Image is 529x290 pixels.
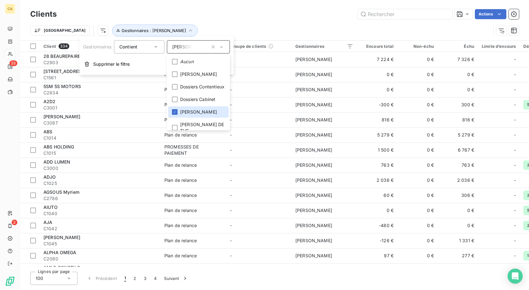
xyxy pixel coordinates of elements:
[357,112,397,127] td: 816 €
[514,207,516,214] span: -
[164,222,197,229] div: Plan de relance
[438,127,478,142] td: 5 279 €
[295,177,332,183] span: [PERSON_NAME]
[438,112,478,127] td: 816 €
[5,276,15,286] img: Logo LeanPay
[230,177,232,183] span: -
[43,174,56,180] span: ADJO
[230,223,232,228] span: -
[43,69,122,74] span: [STREET_ADDRESS][PERSON_NAME]
[295,147,332,153] span: [PERSON_NAME]
[514,132,516,138] span: -
[43,250,77,255] span: ALPHA OMEGA
[295,57,332,62] span: [PERSON_NAME]
[43,129,52,134] span: ABS
[230,102,232,107] span: -
[43,135,157,141] span: C1014
[514,71,516,78] span: -
[43,241,157,247] span: C1045
[43,265,80,270] span: AMLS CONSEILS
[230,87,232,92] span: -
[295,253,332,258] span: [PERSON_NAME]
[514,56,516,63] span: -
[438,173,478,188] td: 2 036 €
[180,84,225,90] span: Dossiers Contentieux
[438,188,478,203] td: 306 €
[295,72,332,77] span: [PERSON_NAME]
[230,238,232,243] span: -
[43,180,157,187] span: C1025
[357,82,397,97] td: 0 €
[230,117,232,122] span: -
[164,144,222,156] div: PROMESSES DE PAIEMENT
[438,142,478,158] td: 6 767 €
[230,132,232,137] span: -
[43,84,81,89] span: 5SM 5S MOTORS
[230,253,232,258] span: -
[397,97,438,112] td: 0 €
[164,162,197,168] div: Plan de relance
[79,57,234,71] button: Supprimer le filtre
[43,189,79,195] span: AGSOUS Myriem
[124,275,126,282] span: 1
[230,208,232,213] span: -
[43,210,157,217] span: C1040
[295,223,332,228] span: [PERSON_NAME]
[357,67,397,82] td: 0 €
[397,158,438,173] td: 0 €
[164,207,197,214] div: Plan de relance
[43,44,56,49] span: Client
[357,248,397,263] td: 97 €
[357,142,397,158] td: 1 500 €
[5,4,15,14] div: CA
[160,272,192,285] button: Suivant
[514,253,516,259] span: -
[397,263,438,278] td: 0 €
[43,226,157,232] span: C1042
[230,44,266,49] span: Groupe de clients
[438,233,478,248] td: 1 331 €
[397,233,438,248] td: 0 €
[295,208,332,213] span: [PERSON_NAME]
[295,87,332,92] span: [PERSON_NAME]
[438,203,478,218] td: 0 €
[43,150,157,156] span: C1015
[357,203,397,218] td: 0 €
[401,44,434,49] div: Non-échu
[358,9,452,19] input: Rechercher
[43,144,74,149] span: ABS HOLDING
[514,86,516,93] span: -
[295,132,332,137] span: [PERSON_NAME]
[438,82,478,97] td: 0 €
[514,102,516,108] span: -
[164,177,197,183] div: Plan de relance
[514,147,516,153] span: -
[514,237,516,244] span: -
[397,203,438,218] td: 0 €
[357,158,397,173] td: 763 €
[43,165,157,171] span: C3000
[295,162,332,168] span: [PERSON_NAME]
[43,59,157,66] span: C2903
[441,44,474,49] div: Échu
[475,9,506,19] button: Actions
[397,127,438,142] td: 0 €
[230,192,232,198] span: -
[295,192,332,198] span: [PERSON_NAME]
[59,43,69,49] span: 334
[112,25,198,36] button: Gestionnaires : [PERSON_NAME]
[43,53,80,59] span: 28 BEAUREPAIRE
[180,59,194,65] span: Aucun
[357,188,397,203] td: 60 €
[397,67,438,82] td: 0 €
[164,102,197,108] div: Plan de relance
[83,44,111,49] span: Gestionnaires
[397,218,438,233] td: 0 €
[397,112,438,127] td: 0 €
[119,44,137,49] span: Contient
[43,195,157,202] span: C2786
[43,204,58,210] span: AIUTO
[43,105,157,111] span: C3001
[357,127,397,142] td: 5 279 €
[438,52,478,67] td: 7 326 €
